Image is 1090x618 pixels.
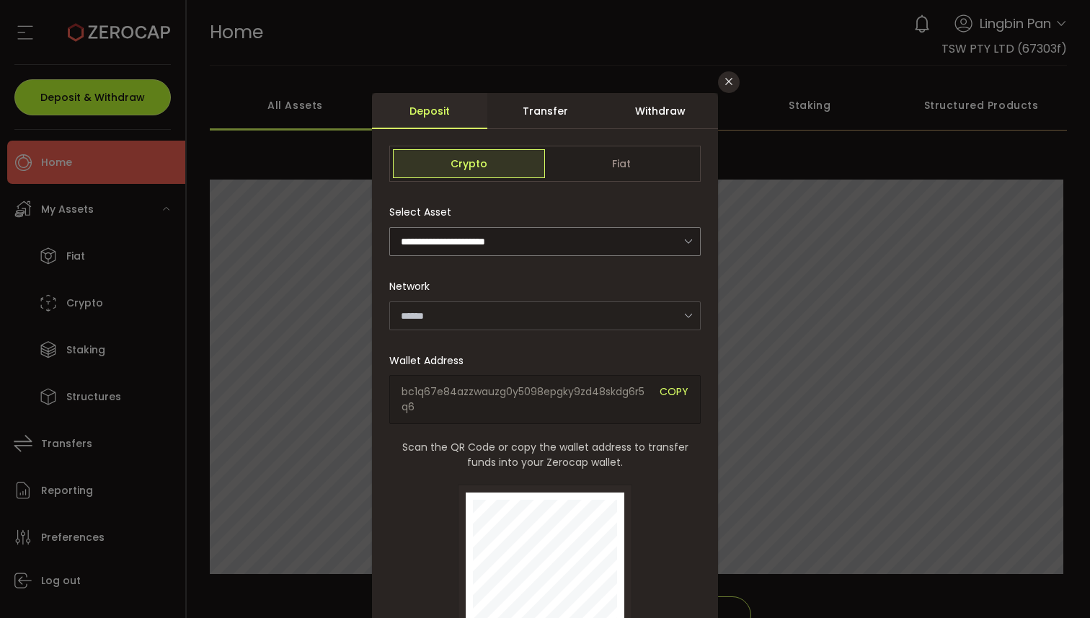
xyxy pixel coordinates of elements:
label: Wallet Address [389,353,472,368]
button: Close [718,71,740,93]
label: Network [389,279,438,293]
div: Deposit [372,93,487,129]
span: Fiat [545,149,697,178]
div: Transfer [487,93,603,129]
span: bc1q67e84azzwauzg0y5098epgky9zd48skdg6r5q6 [402,384,649,415]
span: Scan the QR Code or copy the wallet address to transfer funds into your Zerocap wallet. [389,440,701,470]
span: COPY [660,384,688,415]
span: Crypto [393,149,545,178]
div: Withdraw [603,93,718,129]
iframe: Chat Widget [918,462,1090,618]
label: Select Asset [389,205,460,219]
